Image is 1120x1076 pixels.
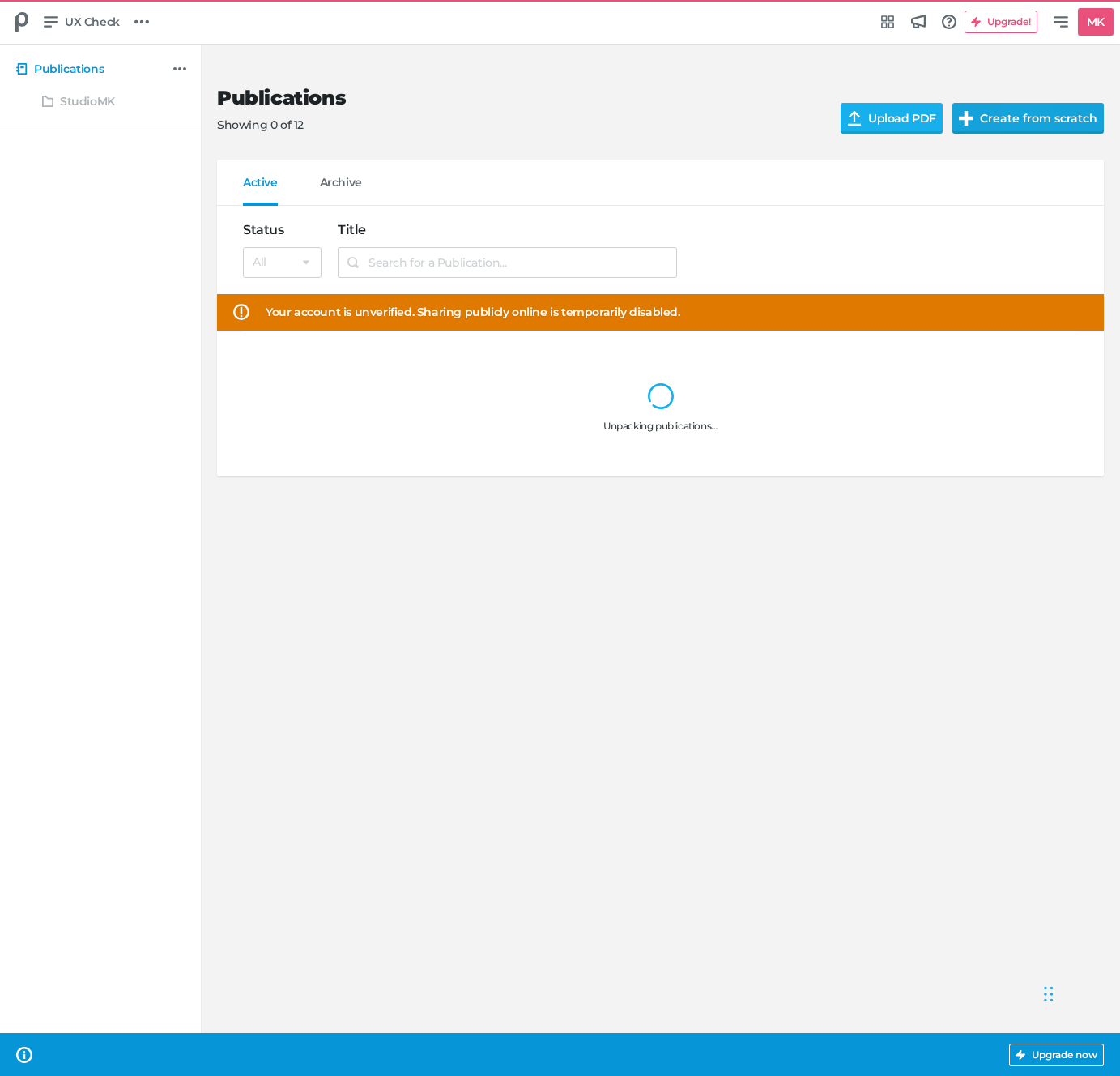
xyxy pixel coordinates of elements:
[874,8,901,36] a: Integrations Hub
[320,176,362,206] a: Archive
[34,62,104,76] h5: Publications
[1009,1044,1104,1066] button: Upgrade now
[243,222,322,237] h4: Status
[65,13,120,31] span: UX Check
[1044,970,1054,1018] div: Drag
[170,59,190,79] a: Additional actions...
[965,11,1047,33] a: Upgrade!
[6,6,37,37] div: UX Check
[10,54,168,83] a: Publications
[243,176,278,206] a: Active
[841,103,963,134] input: Upload PDF
[338,247,677,278] input: Search for a Publication...
[841,103,943,134] label: Upload PDF
[952,103,1104,134] button: Create from scratch
[1080,9,1111,36] h5: MK
[266,304,680,321] span: Your account is unverified. Sharing publicly online is temporarily disabled.
[965,11,1037,33] button: Upgrade!
[217,87,815,110] h2: Publications
[338,222,677,237] h4: Title
[217,117,815,134] p: Showing 0 of 12
[269,419,1052,433] p: Unpacking publications…
[1039,954,1120,1031] iframe: Chat Widget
